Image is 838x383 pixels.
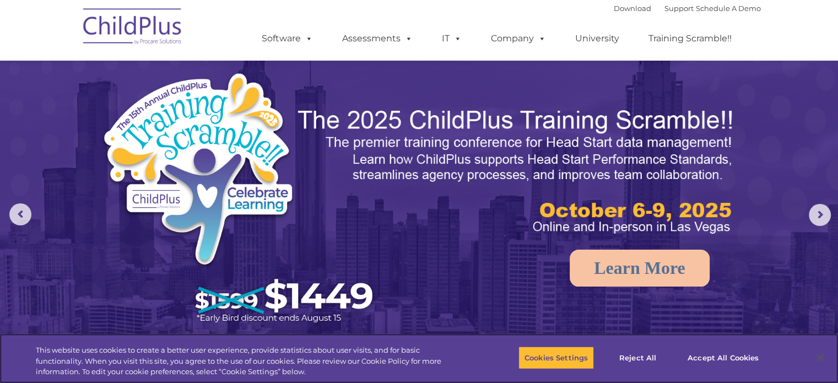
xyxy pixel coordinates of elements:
[614,4,761,13] font: |
[637,28,743,50] a: Training Scramble!!
[682,346,765,369] button: Accept All Cookies
[518,346,594,369] button: Cookies Settings
[251,28,324,50] a: Software
[664,4,694,13] a: Support
[696,4,761,13] a: Schedule A Demo
[78,1,188,56] img: ChildPlus by Procare Solutions
[603,346,672,369] button: Reject All
[153,73,187,81] span: Last name
[480,28,557,50] a: Company
[153,118,200,126] span: Phone number
[36,345,461,377] div: This website uses cookies to create a better user experience, provide statistics about user visit...
[431,28,473,50] a: IT
[570,250,710,287] a: Learn More
[808,346,832,370] button: Close
[331,28,424,50] a: Assessments
[564,28,630,50] a: University
[614,4,651,13] a: Download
